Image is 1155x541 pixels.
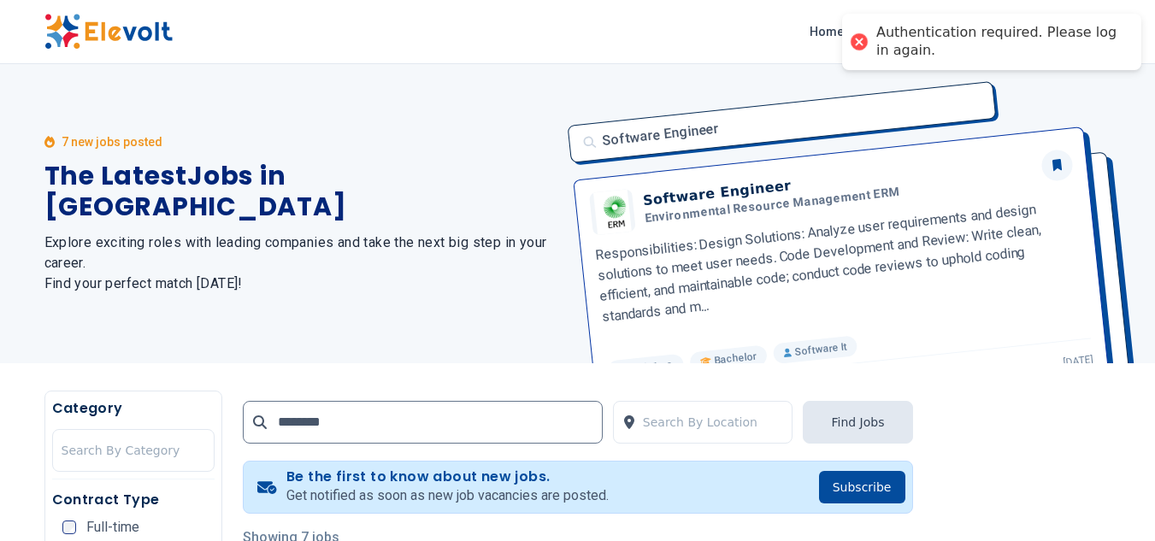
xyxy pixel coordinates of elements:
[1070,459,1155,541] iframe: Chat Widget
[876,24,1124,60] div: Authentication required. Please log in again.
[803,18,851,45] a: Home
[86,520,139,534] span: Full-time
[286,468,609,485] h4: Be the first to know about new jobs.
[803,401,912,444] button: Find Jobs
[62,133,162,150] p: 7 new jobs posted
[819,471,905,503] button: Subscribe
[52,398,215,419] h5: Category
[286,485,609,506] p: Get notified as soon as new job vacancies are posted.
[44,161,557,222] h1: The Latest Jobs in [GEOGRAPHIC_DATA]
[44,232,557,294] h2: Explore exciting roles with leading companies and take the next big step in your career. Find you...
[44,14,173,50] img: Elevolt
[62,520,76,534] input: Full-time
[52,490,215,510] h5: Contract Type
